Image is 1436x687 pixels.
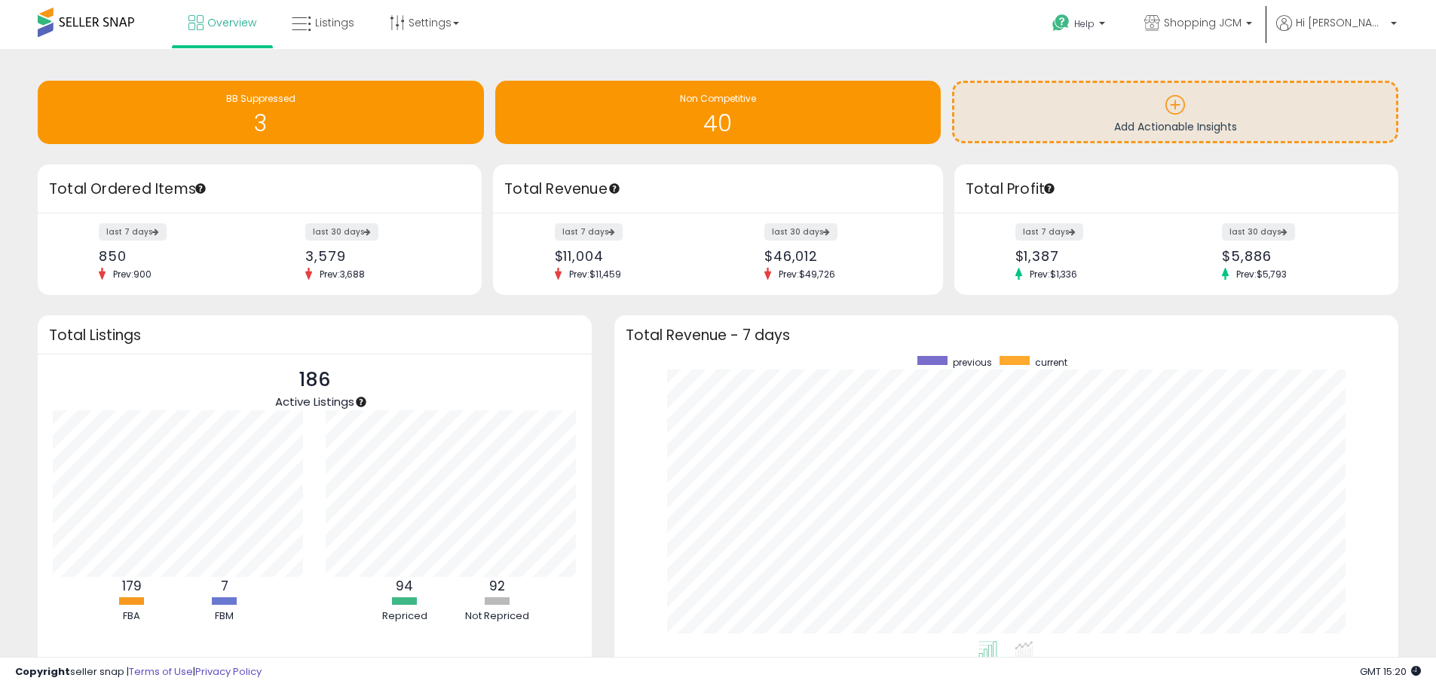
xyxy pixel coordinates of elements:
[354,395,368,409] div: Tooltip anchor
[87,609,177,624] div: FBA
[452,609,543,624] div: Not Repriced
[1074,17,1095,30] span: Help
[49,179,470,200] h3: Total Ordered Items
[179,609,270,624] div: FBM
[503,111,934,136] h1: 40
[953,356,992,369] span: previous
[771,268,843,281] span: Prev: $49,726
[1222,248,1372,264] div: $5,886
[1022,268,1085,281] span: Prev: $1,336
[562,268,629,281] span: Prev: $11,459
[49,330,580,341] h3: Total Listings
[608,182,621,195] div: Tooltip anchor
[764,223,837,241] label: last 30 days
[1229,268,1294,281] span: Prev: $5,793
[626,330,1387,341] h3: Total Revenue - 7 days
[489,577,505,595] b: 92
[555,223,623,241] label: last 7 days
[954,83,1396,141] a: Add Actionable Insights
[315,15,354,30] span: Listings
[1015,248,1165,264] div: $1,387
[764,248,917,264] div: $46,012
[226,92,295,105] span: BB Suppressed
[1052,14,1070,32] i: Get Help
[555,248,707,264] div: $11,004
[15,664,70,679] strong: Copyright
[1276,15,1397,49] a: Hi [PERSON_NAME]
[360,609,450,624] div: Repriced
[106,268,159,281] span: Prev: 900
[495,81,942,144] a: Non Competitive 40
[195,664,262,679] a: Privacy Policy
[680,92,756,105] span: Non Competitive
[275,366,354,394] p: 186
[38,81,484,144] a: BB Suppressed 3
[1296,15,1386,30] span: Hi [PERSON_NAME]
[99,248,249,264] div: 850
[122,577,142,595] b: 179
[1040,2,1120,49] a: Help
[1043,182,1056,195] div: Tooltip anchor
[396,577,413,595] b: 94
[15,665,262,679] div: seller snap | |
[99,223,167,241] label: last 7 days
[1222,223,1295,241] label: last 30 days
[1035,356,1067,369] span: current
[1164,15,1242,30] span: Shopping JCM
[1015,223,1083,241] label: last 7 days
[966,179,1387,200] h3: Total Profit
[312,268,372,281] span: Prev: 3,688
[45,111,476,136] h1: 3
[275,394,354,409] span: Active Listings
[1360,664,1421,679] span: 2025-08-13 15:20 GMT
[1114,119,1237,134] span: Add Actionable Insights
[305,223,378,241] label: last 30 days
[129,664,193,679] a: Terms of Use
[504,179,932,200] h3: Total Revenue
[207,15,256,30] span: Overview
[305,248,455,264] div: 3,579
[194,182,207,195] div: Tooltip anchor
[221,577,228,595] b: 7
